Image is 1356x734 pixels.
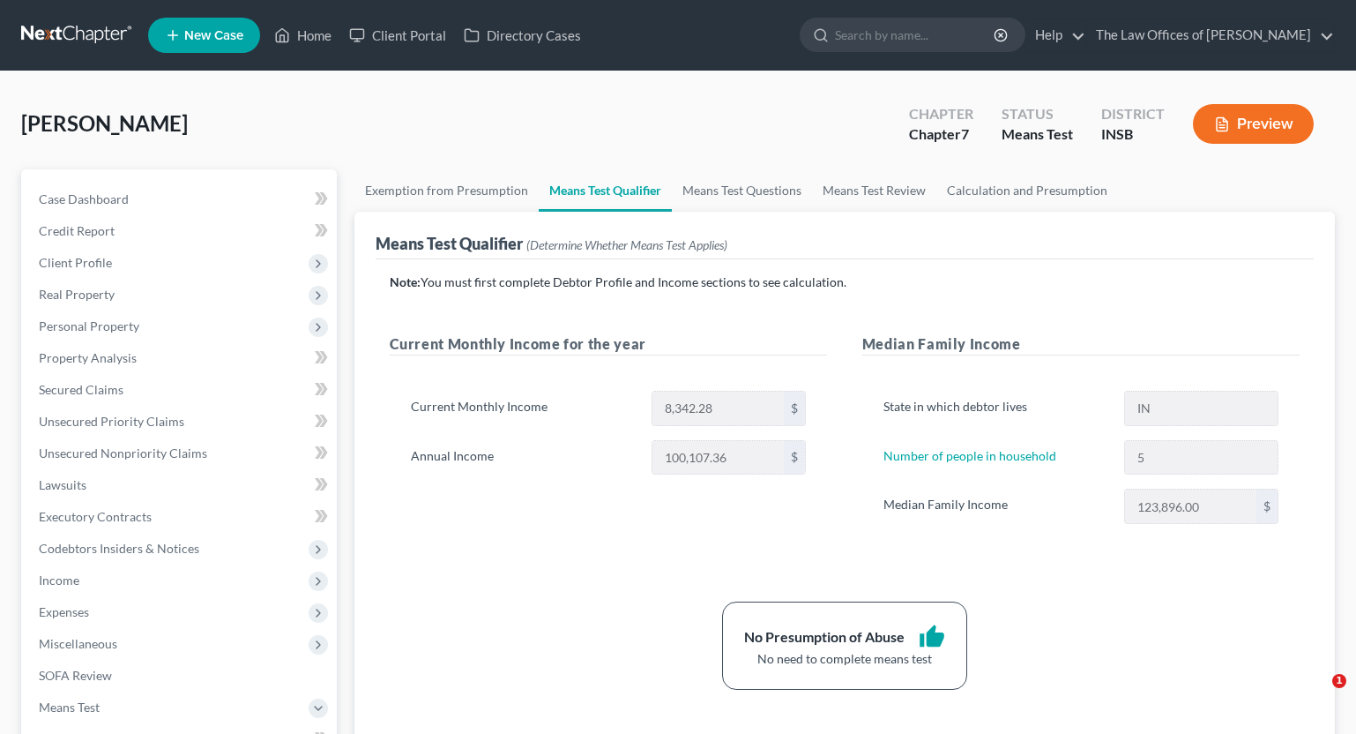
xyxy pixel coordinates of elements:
a: Lawsuits [25,469,337,501]
span: Expenses [39,604,89,619]
h5: Current Monthly Income for the year [390,333,827,356]
a: The Law Offices of [PERSON_NAME] [1087,19,1334,51]
div: Means Test [1002,124,1073,145]
div: Means Test Qualifier [376,233,727,254]
div: $ [1256,490,1278,523]
label: Annual Income [402,440,643,476]
a: Client Portal [340,19,455,51]
a: Number of people in household [883,448,1056,463]
span: 7 [961,125,969,142]
span: Real Property [39,287,115,302]
span: [PERSON_NAME] [21,110,188,136]
span: Property Analysis [39,350,137,365]
span: Secured Claims [39,382,123,397]
div: No Presumption of Abuse [744,627,905,648]
div: INSB [1101,124,1165,145]
i: thumb_up [919,624,945,650]
input: 0.00 [1125,490,1256,523]
div: $ [784,441,805,475]
div: No need to complete means test [744,650,945,668]
span: Miscellaneous [39,636,117,651]
a: Directory Cases [455,19,590,51]
a: Help [1026,19,1085,51]
button: Preview [1193,104,1314,144]
input: 0.00 [652,441,784,475]
a: Case Dashboard [25,183,337,215]
a: Secured Claims [25,374,337,406]
span: Means Test [39,700,100,715]
div: District [1101,104,1165,124]
label: State in which debtor lives [875,391,1115,426]
h5: Median Family Income [862,333,1300,356]
label: Current Monthly Income [402,391,643,426]
span: Client Profile [39,255,112,270]
a: Home [265,19,340,51]
span: Codebtors Insiders & Notices [39,541,199,556]
span: New Case [184,29,243,42]
span: Income [39,573,79,588]
span: Executory Contracts [39,509,152,524]
span: (Determine Whether Means Test Applies) [526,237,727,252]
input: Search by name... [835,19,996,51]
a: Executory Contracts [25,501,337,533]
span: Unsecured Priority Claims [39,414,184,429]
label: Median Family Income [875,489,1115,524]
strong: Note: [390,274,421,289]
a: Calculation and Presumption [936,169,1118,212]
div: $ [784,392,805,425]
a: Unsecured Priority Claims [25,406,337,438]
p: You must first complete Debtor Profile and Income sections to see calculation. [390,273,1300,291]
div: Status [1002,104,1073,124]
a: Property Analysis [25,342,337,374]
a: Credit Report [25,215,337,247]
span: Case Dashboard [39,191,129,206]
a: Means Test Review [812,169,936,212]
div: Chapter [909,124,973,145]
a: SOFA Review [25,660,337,692]
a: Unsecured Nonpriority Claims [25,438,337,469]
span: Lawsuits [39,477,86,492]
a: Means Test Questions [672,169,812,212]
iframe: Intercom live chat [1296,674,1338,716]
input: -- [1125,441,1278,475]
span: SOFA Review [39,668,112,683]
span: Unsecured Nonpriority Claims [39,446,207,461]
div: Chapter [909,104,973,124]
a: Exemption from Presumption [354,169,539,212]
input: 0.00 [652,392,784,425]
span: Personal Property [39,318,139,333]
input: State [1125,392,1278,425]
span: Credit Report [39,223,115,238]
a: Means Test Qualifier [539,169,672,212]
span: 1 [1332,674,1346,688]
